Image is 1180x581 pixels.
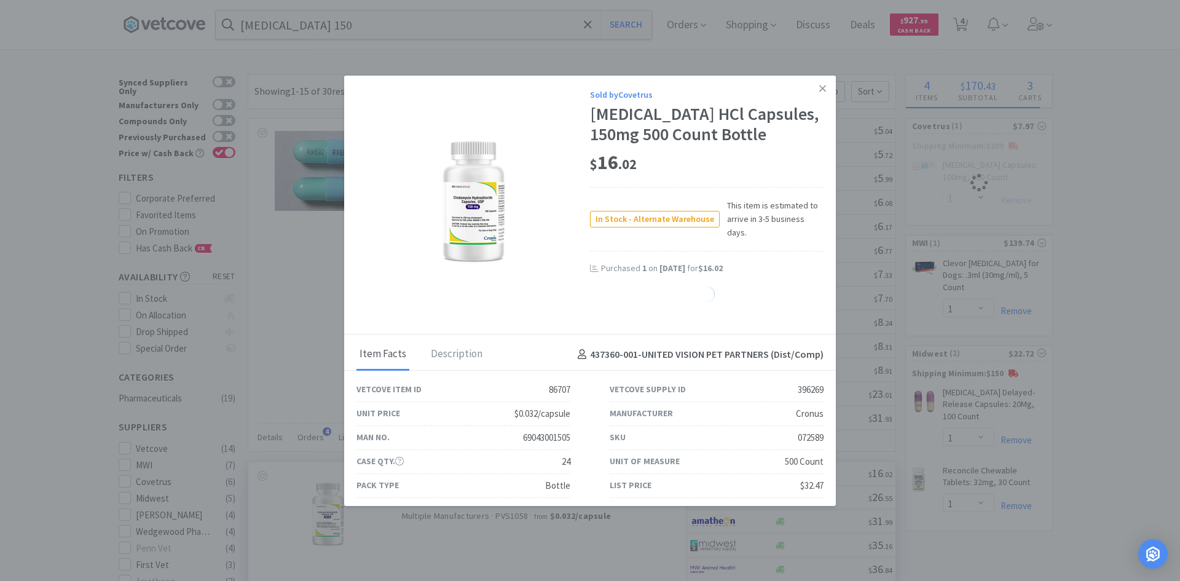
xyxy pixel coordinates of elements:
[545,478,570,493] div: Bottle
[523,430,570,445] div: 69043001505
[356,430,390,444] div: Man No.
[411,124,536,278] img: 374f9400afec473ea6fde8b6cdd01212_396269.png
[356,502,372,516] div: URL
[618,156,637,173] span: . 02
[590,150,637,175] span: 16
[798,430,824,445] div: 072589
[562,454,570,469] div: 24
[800,478,824,493] div: $32.47
[573,347,824,363] h4: 437360-001 - UNITED VISION PET PARTNERS (Dist/Comp)
[1138,539,1168,569] div: Open Intercom Messenger
[798,382,824,397] div: 396269
[356,478,399,492] div: Pack Type
[785,454,824,469] div: 500 Count
[610,406,673,420] div: Manufacturer
[720,199,824,240] span: This item is estimated to arrive in 3-5 business days.
[356,382,422,396] div: Vetcove Item ID
[549,382,570,397] div: 86707
[356,406,400,420] div: Unit Price
[590,104,824,145] div: [MEDICAL_DATA] HCl Capsules, 150mg 500 Count Bottle
[481,504,570,515] a: View onCovetrus's Site
[698,263,723,274] span: $16.02
[610,382,686,396] div: Vetcove Supply ID
[796,406,824,421] div: Cronus
[356,454,404,468] div: Case Qty.
[610,454,680,468] div: Unit of Measure
[514,406,570,421] div: $0.032/capsule
[590,88,824,101] div: Sold by Covetrus
[591,211,719,227] span: In Stock - Alternate Warehouse
[610,478,651,492] div: List Price
[590,156,597,173] span: $
[659,263,685,274] span: [DATE]
[601,263,824,275] div: Purchased on for
[356,339,409,370] div: Item Facts
[428,339,486,370] div: Description
[610,430,626,444] div: SKU
[642,263,647,274] span: 1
